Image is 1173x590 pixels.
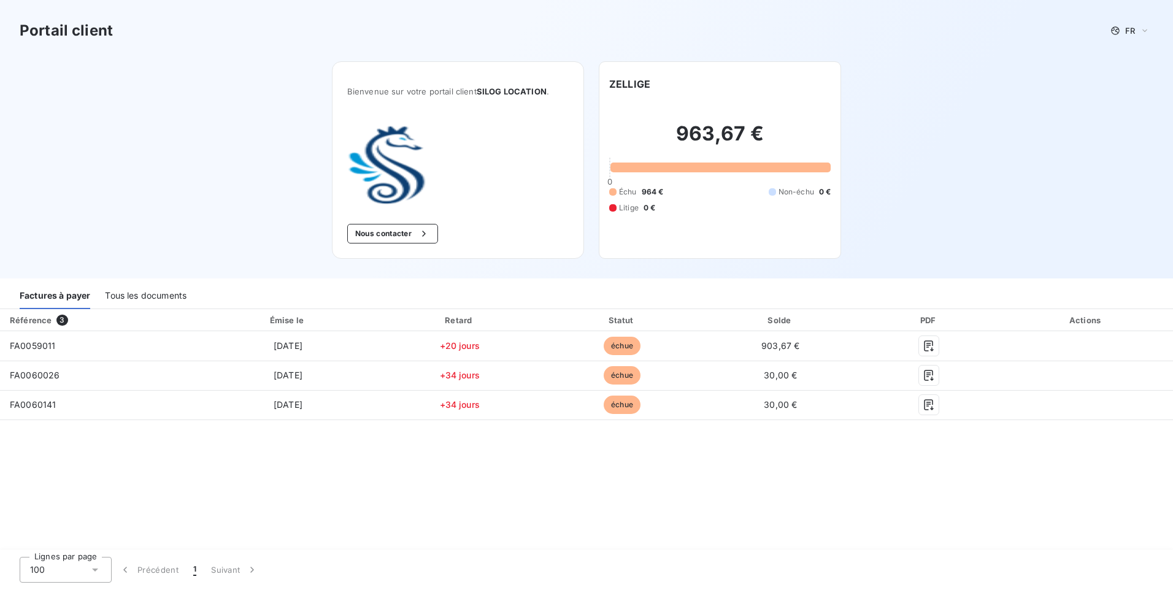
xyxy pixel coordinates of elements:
span: 964 € [642,186,664,197]
img: Company logo [347,126,426,204]
span: échue [604,337,640,355]
span: 903,67 € [761,340,799,351]
button: Suivant [204,557,266,583]
div: Factures à payer [20,283,90,309]
span: 30,00 € [764,399,797,410]
button: 1 [186,557,204,583]
span: +34 jours [440,370,480,380]
span: 100 [30,564,45,576]
span: SILOG LOCATION [477,86,547,96]
h2: 963,67 € [609,121,831,158]
span: Échu [619,186,637,197]
span: 1 [193,564,196,576]
span: échue [604,396,640,414]
span: FR [1125,26,1135,36]
span: 30,00 € [764,370,797,380]
div: Émise le [201,314,375,326]
div: Actions [1002,314,1171,326]
span: +20 jours [440,340,480,351]
div: Tous les documents [105,283,187,309]
span: 0 € [819,186,831,197]
span: Non-échu [779,186,814,197]
span: FA0060141 [10,399,56,410]
span: FA0059011 [10,340,55,351]
h3: Portail client [20,20,113,42]
span: Bienvenue sur votre portail client . [347,86,569,96]
span: FA0060026 [10,370,60,380]
div: Solde [705,314,856,326]
span: [DATE] [274,370,302,380]
span: [DATE] [274,340,302,351]
div: PDF [861,314,997,326]
span: [DATE] [274,399,302,410]
div: Référence [10,315,52,325]
span: 0 [607,177,612,186]
span: 0 € [644,202,655,213]
span: échue [604,366,640,385]
span: +34 jours [440,399,480,410]
div: Statut [544,314,700,326]
span: 3 [56,315,67,326]
h6: ZELLIGE [609,77,650,91]
button: Nous contacter [347,224,438,243]
span: Litige [619,202,639,213]
div: Retard [380,314,539,326]
button: Précédent [112,557,186,583]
